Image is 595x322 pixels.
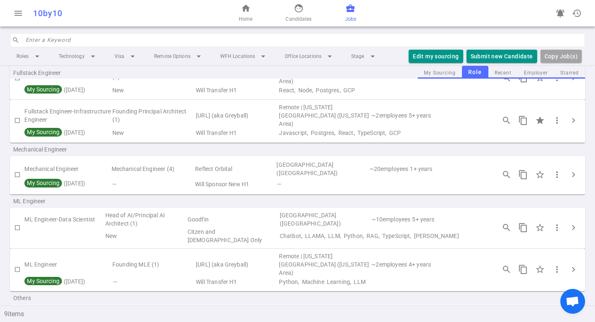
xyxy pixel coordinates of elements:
td: Experience [408,252,488,277]
button: Click to expand [565,166,582,183]
span: content_copy [518,223,528,233]
td: Visa [195,128,278,138]
td: Technical Skills Python, Machine Learning, LLM [278,277,488,287]
span: Mechanical Engineer [13,145,119,154]
li: Stage [345,49,384,64]
td: Reflect Orbital [194,159,276,178]
span: content_copy [518,264,528,274]
span: history [572,8,582,18]
td: Flags [105,228,187,244]
span: business_center [345,3,355,13]
span: chevron_right [569,223,578,233]
td: San Francisco (San Francisco Bay Area) [279,211,371,228]
td: Check to Select for Matching [10,103,24,138]
td: Founding MLE (1) [112,252,195,277]
span: home [241,3,251,13]
span: face [294,3,304,13]
span: My Sourcing [26,129,60,135]
a: Home [239,3,252,23]
li: Visa [108,49,144,64]
span: My Sourcing [26,180,60,186]
span: chevron_right [569,115,578,125]
button: Open menu [10,5,26,22]
td: Flags [112,128,195,138]
button: Open history [569,5,585,22]
i: — [276,181,281,187]
td: Experience [411,211,488,228]
td: Los Angeles (Los Angeles Area) [276,159,369,178]
li: Roles [10,49,49,64]
span: Jobs [345,15,356,23]
td: Mechanical Engineer (4) [111,159,195,178]
div: 10by10 [33,8,195,18]
td: Check to Select for Matching [10,60,24,96]
td: ML Engineer-Data Scientist [24,211,104,228]
td: Visa [187,228,279,244]
button: Open job engagements details [498,261,515,278]
span: menu [13,8,23,18]
button: Copy this job's short summary. For full job description, use 3 dots -> Copy Long JD [515,219,531,236]
span: chevron_right [569,264,578,274]
span: search_insights [502,223,512,233]
span: Candidates [286,15,312,23]
li: Office Locations [278,49,341,64]
td: Flags [111,178,195,190]
button: Copy this job's short summary. For full job description, use 3 dots -> Copy Long JD [515,261,531,278]
li: Technology [52,49,105,64]
td: Visa [194,178,276,190]
div: Click to Starred [531,166,549,183]
td: Visa [195,85,278,96]
td: Fullstack Engineer-Infrastructure Engineer [24,103,112,128]
li: Remote Options [148,49,210,64]
span: content_copy [518,115,528,125]
td: [URL] (aka Greyball) [195,252,278,277]
span: My Sourcing [26,278,60,284]
td: Experience [408,103,488,128]
span: more_vert [552,223,562,233]
td: Check to Select for Matching [10,159,24,190]
span: Fullstack Engineer [13,68,119,77]
span: Home [239,15,252,23]
span: search [12,36,19,44]
button: expand_less [585,302,595,312]
span: search_insights [502,264,512,274]
td: Check to Select for Matching [10,211,24,244]
button: Open job engagements details [498,112,515,129]
div: Click to Starred [531,69,549,87]
button: Click to expand [565,219,582,236]
span: more_vert [552,170,562,180]
a: Go to see announcements [552,5,569,22]
span: search_insights [502,115,512,125]
button: Copy this job's short summary. For full job description, use 3 dots -> Copy Long JD [515,166,531,183]
span: My Sourcing [26,86,60,93]
div: Click to Starred [531,112,549,129]
td: 10 | Employee Count [371,211,412,228]
span: search_insights [502,170,512,180]
td: My Sourcing [24,128,112,138]
span: ( [DATE] ) [24,129,85,136]
span: notifications_active [555,8,565,18]
td: Remote | New York City (New York Area) [278,252,371,277]
td: 20 | Employee Count [369,159,409,178]
i: — [112,279,117,285]
span: ( [DATE] ) [24,87,85,93]
button: Copy this job's short summary. For full job description, use 3 dots -> Copy Long JD [515,112,531,129]
td: 2 | Employee Count [371,252,408,277]
td: Check to Select for Matching [10,252,24,287]
span: chevron_right [569,170,578,180]
span: more_vert [552,115,562,125]
td: Experience [409,159,488,178]
button: Open job engagements details [498,219,515,236]
td: Technical Skills [276,178,488,190]
span: Others [13,294,119,302]
td: 2 | Employee Count [371,103,408,128]
td: Technical Skills React, Node, Postgres, GCP [278,85,488,96]
div: Click to Starred [531,261,549,278]
td: My Sourcing [24,228,104,244]
span: ( [DATE] ) [24,278,85,285]
td: [URL] (aka Greyball) [195,103,278,128]
span: ML Engineer [13,197,119,205]
div: Click to Starred [531,219,549,236]
td: Remote | New York City (New York Area) [278,103,371,128]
